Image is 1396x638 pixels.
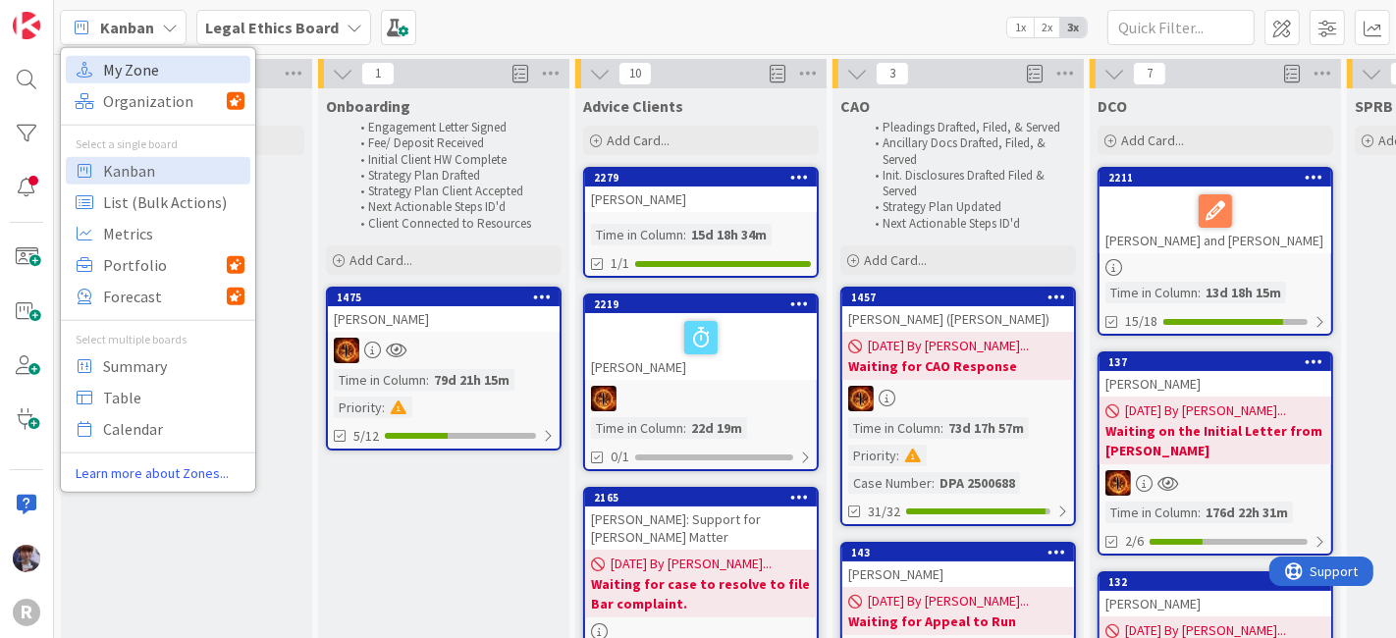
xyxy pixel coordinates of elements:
div: 143 [851,546,1074,559]
div: R [13,599,40,626]
div: Time in Column [591,224,683,245]
div: 137 [1100,353,1331,371]
li: Initial Client HW Complete [349,152,559,168]
span: Summary [103,350,244,380]
div: Time in Column [591,417,683,439]
div: TR [1100,470,1331,496]
span: DCO [1098,96,1127,116]
div: 143[PERSON_NAME] [842,544,1074,587]
span: 3x [1060,18,1087,37]
span: : [1198,502,1201,523]
div: 2279[PERSON_NAME] [585,169,817,212]
div: [PERSON_NAME] ([PERSON_NAME]) [842,306,1074,332]
span: SPRB [1355,96,1393,116]
li: Fee/ Deposit Received [349,135,559,151]
div: 2211 [1100,169,1331,186]
span: 1 [361,62,395,85]
span: : [683,224,686,245]
span: 0/1 [611,447,629,467]
span: : [683,417,686,439]
div: [PERSON_NAME] and [PERSON_NAME] [1100,186,1331,253]
span: Calendar [103,413,244,443]
span: : [932,472,935,494]
div: 137[PERSON_NAME] [1100,353,1331,397]
a: My Zone [66,55,250,82]
span: Portfolio [103,249,227,279]
span: Add Card... [607,132,670,149]
div: Priority [848,445,896,466]
div: [PERSON_NAME] [585,186,817,212]
div: 13d 18h 15m [1201,282,1286,303]
div: 2219 [594,297,817,311]
div: 1457 [842,289,1074,306]
b: Waiting for CAO Response [848,356,1068,376]
div: 137 [1108,355,1331,369]
span: Forecast [103,281,227,310]
li: Pleadings Drafted, Filed, & Served [864,120,1073,135]
span: : [896,445,899,466]
a: Calendar [66,414,250,442]
span: 31/32 [868,502,900,522]
span: Kanban [100,16,154,39]
div: 15d 18h 34m [686,224,772,245]
span: : [426,369,429,391]
span: Metrics [103,218,244,247]
b: Waiting for Appeal to Run [848,611,1068,631]
a: Organization [66,86,250,114]
span: Kanban [103,155,244,185]
span: 15/18 [1125,311,1157,332]
a: Summary [66,351,250,379]
span: 2/6 [1125,531,1144,552]
div: [PERSON_NAME] [585,313,817,380]
div: 1457[PERSON_NAME] ([PERSON_NAME]) [842,289,1074,332]
a: Table [66,383,250,410]
input: Quick Filter... [1107,10,1255,45]
li: Strategy Plan Drafted [349,168,559,184]
a: List (Bulk Actions) [66,187,250,215]
span: Advice Clients [583,96,683,116]
span: 3 [876,62,909,85]
div: 143 [842,544,1074,561]
div: Select multiple boards [61,330,255,347]
b: Legal Ethics Board [205,18,339,37]
a: Portfolio [66,250,250,278]
span: Table [103,382,244,411]
div: TR [328,338,560,363]
div: [PERSON_NAME] [1100,591,1331,616]
img: Visit kanbanzone.com [13,12,40,39]
span: Onboarding [326,96,410,116]
li: Ancillary Docs Drafted, Filed, & Served [864,135,1073,168]
div: 22d 19m [686,417,747,439]
div: Time in Column [1105,502,1198,523]
span: : [382,397,385,418]
div: Case Number [848,472,932,494]
div: 2219[PERSON_NAME] [585,295,817,380]
li: Client Connected to Resources [349,216,559,232]
div: Time in Column [848,417,940,439]
div: 132 [1100,573,1331,591]
a: Forecast [66,282,250,309]
li: Strategy Plan Client Accepted [349,184,559,199]
div: 2165[PERSON_NAME]: Support for [PERSON_NAME] Matter [585,489,817,550]
li: Init. Disclosures Drafted Filed & Served [864,168,1073,200]
span: [DATE] By [PERSON_NAME]... [611,554,772,574]
div: 132[PERSON_NAME] [1100,573,1331,616]
span: 1/1 [611,253,629,274]
a: 2211[PERSON_NAME] and [PERSON_NAME]Time in Column:13d 18h 15m15/18 [1098,167,1333,336]
div: 79d 21h 15m [429,369,514,391]
span: : [940,417,943,439]
span: CAO [840,96,870,116]
div: 2279 [594,171,817,185]
div: 2211[PERSON_NAME] and [PERSON_NAME] [1100,169,1331,253]
a: 2219[PERSON_NAME]TRTime in Column:22d 19m0/1 [583,293,819,471]
img: TR [334,338,359,363]
b: Waiting on the Initial Letter from [PERSON_NAME] [1105,421,1325,460]
div: 2279 [585,169,817,186]
img: TR [848,386,874,411]
div: [PERSON_NAME] [328,306,560,332]
span: 1x [1007,18,1034,37]
span: [DATE] By [PERSON_NAME]... [868,336,1029,356]
div: 2211 [1108,171,1331,185]
li: Strategy Plan Updated [864,199,1073,215]
div: 132 [1108,575,1331,589]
